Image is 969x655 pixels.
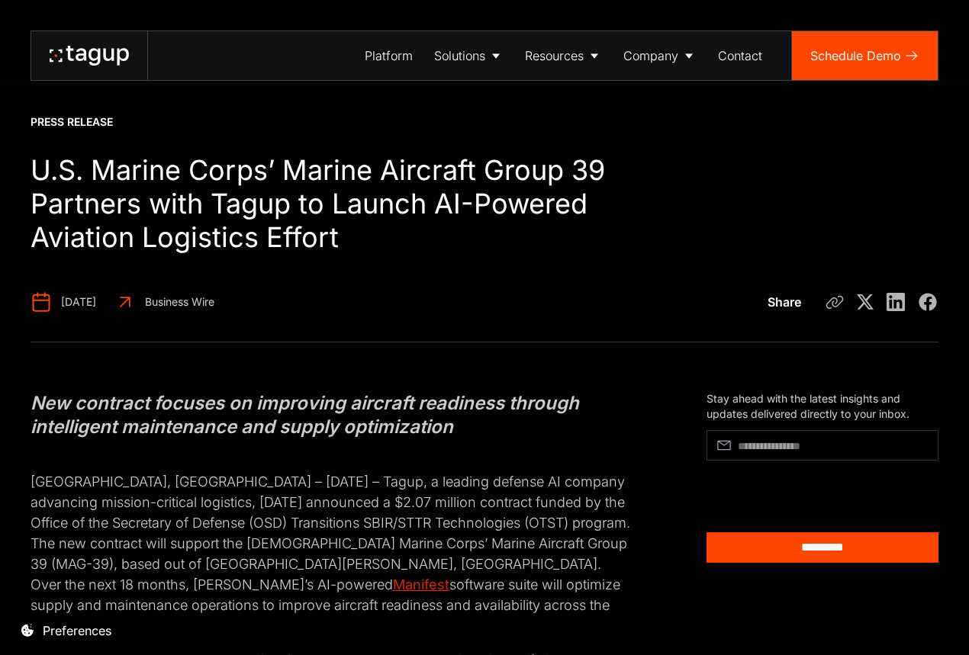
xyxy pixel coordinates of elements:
[613,31,707,80] a: Company
[423,31,514,80] a: Solutions
[145,294,214,310] div: Business Wire
[623,47,678,65] div: Company
[354,31,423,80] a: Platform
[810,47,901,65] div: Schedule Demo
[31,154,636,255] h1: U.S. Marine Corps’ Marine Aircraft Group 39 Partners with Tagup to Launch AI-Powered Aviation Log...
[707,31,773,80] a: Contact
[707,430,938,563] form: Article Subscribe
[43,621,111,640] div: Preferences
[707,467,869,509] iframe: reCAPTCHA
[365,47,413,65] div: Platform
[61,294,96,310] div: [DATE]
[514,31,613,80] a: Resources
[525,47,584,65] div: Resources
[31,451,633,636] p: [GEOGRAPHIC_DATA], [GEOGRAPHIC_DATA] – [DATE] – Tagup, a leading defense AI company advancing mis...
[792,31,938,80] a: Schedule Demo
[707,391,938,421] div: Stay ahead with the latest insights and updates delivered directly to your inbox.
[31,392,579,438] em: New contract focuses on improving aircraft readiness through intelligent maintenance and supply o...
[434,47,485,65] div: Solutions
[718,47,762,65] div: Contact
[393,576,449,592] a: Manifest
[768,293,801,311] div: Share
[114,291,214,313] a: Business Wire
[31,114,113,130] div: Press Release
